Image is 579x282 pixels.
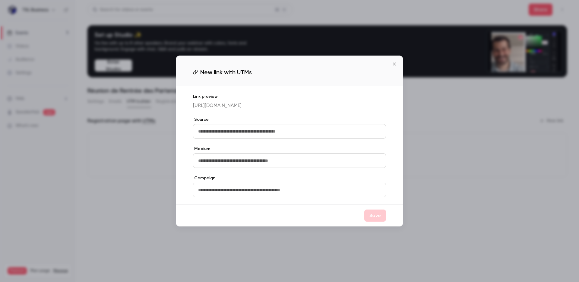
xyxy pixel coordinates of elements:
[193,117,386,123] label: Source
[193,102,386,109] p: [URL][DOMAIN_NAME]
[200,68,252,77] span: New link with UTMs
[193,146,386,152] label: Medium
[388,58,400,70] button: Close
[193,175,386,181] label: Campaign
[193,94,386,100] p: Link preview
